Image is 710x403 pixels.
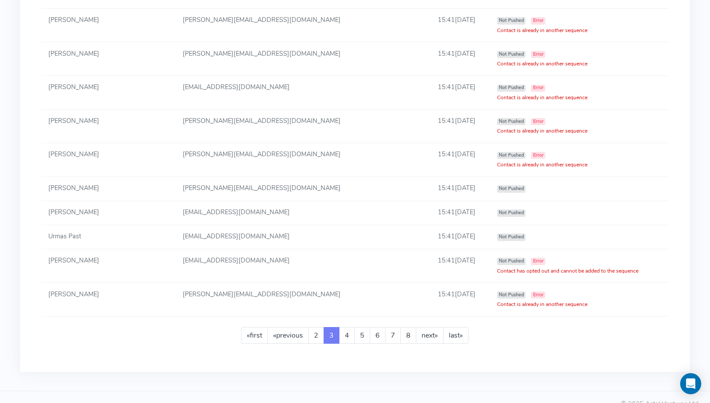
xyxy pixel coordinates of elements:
[680,373,701,394] div: Open Intercom Messenger
[176,109,431,143] td: [PERSON_NAME][EMAIL_ADDRESS][DOMAIN_NAME]
[497,118,526,125] span: Not Pushed
[497,234,526,241] span: Not Pushed
[531,258,545,265] span: Error
[431,109,490,143] td: 15:41[DATE]
[431,201,490,225] td: 15:41[DATE]
[241,327,268,344] a: first
[497,152,526,159] span: Not Pushed
[431,42,490,76] td: 15:41[DATE]
[176,143,431,177] td: [PERSON_NAME][EMAIL_ADDRESS][DOMAIN_NAME]
[339,327,355,344] a: 4
[41,249,176,283] td: [PERSON_NAME]
[431,8,490,42] td: 15:41[DATE]
[497,185,526,192] span: Not Pushed
[308,327,324,344] a: 2
[497,17,526,24] span: Not Pushed
[497,85,526,92] span: Not Pushed
[176,225,431,249] td: [EMAIL_ADDRESS][DOMAIN_NAME]
[497,291,526,299] span: Not Pushed
[385,327,401,344] a: 7
[497,209,526,216] span: Not Pushed
[41,8,176,42] td: [PERSON_NAME]
[497,301,587,308] span: Contact is already in another sequence
[431,143,490,177] td: 15:41[DATE]
[531,291,545,299] span: Error
[41,283,176,317] td: [PERSON_NAME]
[497,127,587,134] span: Contact is already in another sequence
[176,249,431,283] td: [EMAIL_ADDRESS][DOMAIN_NAME]
[497,258,526,265] span: Not Pushed
[431,249,490,283] td: 15:41[DATE]
[435,331,438,340] span: »
[531,85,545,92] span: Error
[41,76,176,110] td: [PERSON_NAME]
[431,225,490,249] td: 15:41[DATE]
[176,42,431,76] td: [PERSON_NAME][EMAIL_ADDRESS][DOMAIN_NAME]
[531,51,545,58] span: Error
[41,201,176,225] td: [PERSON_NAME]
[41,225,176,249] td: Urmas Past
[370,327,386,344] a: 6
[497,161,587,168] span: Contact is already in another sequence
[324,327,339,344] a: 3
[531,118,545,125] span: Error
[416,327,443,344] a: next
[497,60,587,67] span: Contact is already in another sequence
[267,327,309,344] a: previous
[247,331,250,340] span: «
[41,143,176,177] td: [PERSON_NAME]
[460,331,463,340] span: »
[531,152,545,159] span: Error
[431,176,490,201] td: 15:41[DATE]
[497,51,526,58] span: Not Pushed
[176,76,431,110] td: [EMAIL_ADDRESS][DOMAIN_NAME]
[497,94,587,101] span: Contact is already in another sequence
[354,327,370,344] a: 5
[176,8,431,42] td: [PERSON_NAME][EMAIL_ADDRESS][DOMAIN_NAME]
[531,17,545,24] span: Error
[443,327,469,344] a: last
[497,267,638,274] span: Contact has opted out and cannot be added to the sequence
[400,327,416,344] a: 8
[176,176,431,201] td: [PERSON_NAME][EMAIL_ADDRESS][DOMAIN_NAME]
[176,201,431,225] td: [EMAIL_ADDRESS][DOMAIN_NAME]
[41,42,176,76] td: [PERSON_NAME]
[41,109,176,143] td: [PERSON_NAME]
[273,331,276,340] span: «
[431,76,490,110] td: 15:41[DATE]
[497,27,587,34] span: Contact is already in another sequence
[431,283,490,317] td: 15:41[DATE]
[176,283,431,317] td: [PERSON_NAME][EMAIL_ADDRESS][DOMAIN_NAME]
[41,176,176,201] td: [PERSON_NAME]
